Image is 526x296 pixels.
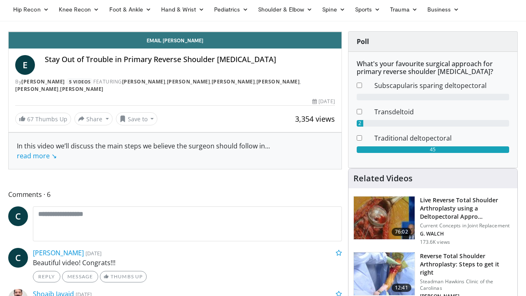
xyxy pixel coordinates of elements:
[100,271,146,282] a: Thumbs Up
[8,189,342,200] span: Comments 6
[8,1,54,18] a: Hip Recon
[17,141,333,161] div: In this video we’ll discuss the main steps we believe the surgeon should follow in
[122,78,166,85] a: [PERSON_NAME]
[420,231,512,237] p: G. WALCH
[66,78,93,85] a: 5 Videos
[368,81,515,90] dd: Subscapularis sparing deltopectoral
[392,228,411,236] span: 76:02
[312,98,335,105] div: [DATE]
[350,1,385,18] a: Sports
[357,37,369,46] strong: Poll
[156,1,209,18] a: Hand & Wrist
[353,196,512,245] a: 76:02 Live Reverse Total Shoulder Arthroplasty using a Deltopectoral Appro… Current Concepts in J...
[116,112,158,125] button: Save to
[368,107,515,117] dd: Transdeltoid
[17,151,57,160] a: read more ↘
[212,78,255,85] a: [PERSON_NAME]
[420,239,450,245] p: 173.6K views
[27,115,34,123] span: 67
[104,1,157,18] a: Foot & Ankle
[368,133,515,143] dd: Traditional deltopectoral
[357,60,509,76] h6: What's your favourite surgical approach for primary reverse shoulder [MEDICAL_DATA]?
[256,78,300,85] a: [PERSON_NAME]
[74,112,113,125] button: Share
[317,1,350,18] a: Spine
[295,114,335,124] span: 3,354 views
[357,120,364,127] div: 2
[420,278,512,291] p: Steadman Hawkins Clinic of the Carolinas
[33,258,342,268] p: Beautiful video! Congrats!!!
[62,271,98,282] a: Message
[392,284,411,292] span: 12:41
[209,1,253,18] a: Pediatrics
[8,248,28,268] a: C
[422,1,464,18] a: Business
[354,252,415,295] img: 326034_0000_1.png.150x105_q85_crop-smart_upscale.jpg
[54,1,104,18] a: Knee Recon
[33,271,60,282] a: Reply
[85,250,102,257] small: [DATE]
[420,222,512,229] p: Current Concepts in Joint Replacement
[420,252,512,277] h3: Reverse Total Shoulder Arthroplasty: Steps to get it right
[253,1,317,18] a: Shoulder & Elbow
[420,196,512,221] h3: Live Reverse Total Shoulder Arthroplasty using a Deltopectoral Appro…
[60,86,104,92] a: [PERSON_NAME]
[15,78,335,93] div: By FEATURING , , , , ,
[385,1,422,18] a: Trauma
[15,86,59,92] a: [PERSON_NAME]
[353,173,413,183] h4: Related Videos
[33,248,84,257] a: [PERSON_NAME]
[8,206,28,226] a: C
[15,113,71,125] a: 67 Thumbs Up
[9,32,341,49] a: Email [PERSON_NAME]
[15,55,35,75] a: E
[354,197,415,239] img: 684033_3.png.150x105_q85_crop-smart_upscale.jpg
[167,78,210,85] a: [PERSON_NAME]
[357,146,509,153] div: 45
[45,55,335,64] h4: Stay Out of Trouble in Primary Reverse Shoulder [MEDICAL_DATA]
[21,78,65,85] a: [PERSON_NAME]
